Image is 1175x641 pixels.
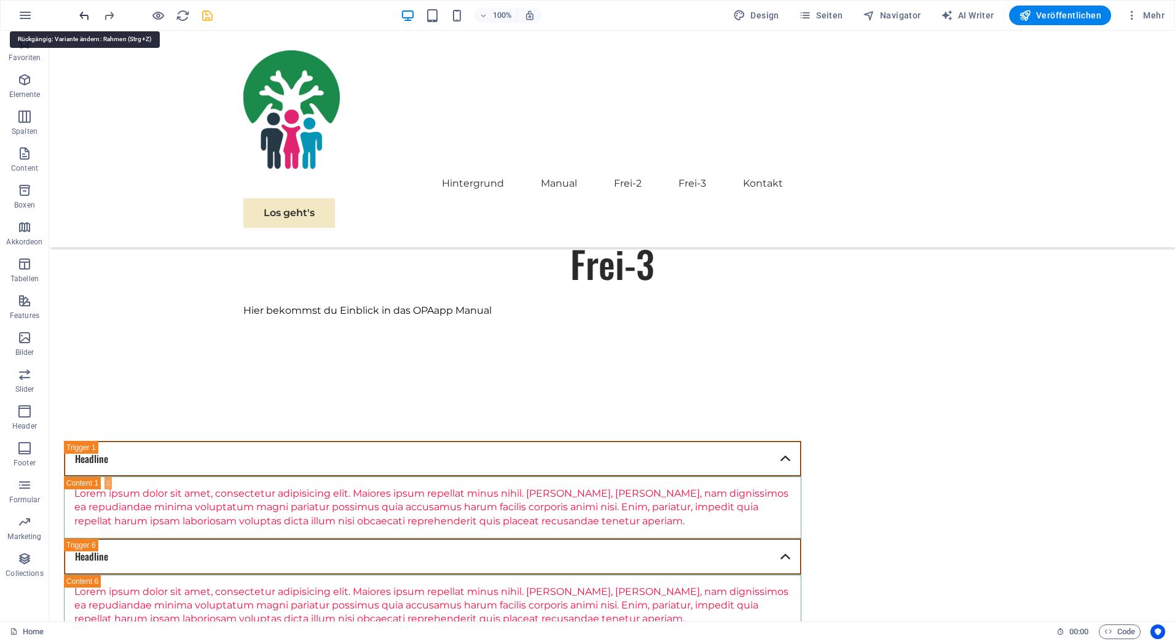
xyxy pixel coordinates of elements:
p: Elemente [9,90,41,99]
span: AI Writer [941,9,994,21]
p: Favoriten [9,53,41,63]
i: Bei Größenänderung Zoomstufe automatisch an das gewählte Gerät anpassen. [524,10,535,21]
button: reload [175,8,190,23]
p: Features [10,311,39,320]
span: Code [1104,624,1135,639]
span: Design [733,9,779,21]
button: Mehr [1121,6,1169,25]
p: Spalten [12,126,37,136]
i: Wiederholen: Einfügen (Strg + Y, ⌘+Y) [102,9,116,23]
div: Design (Strg+Alt+Y) [728,6,784,25]
button: Usercentrics [1150,624,1165,639]
span: : [1078,627,1080,636]
h6: Session-Zeit [1056,624,1089,639]
span: Veröffentlichen [1019,9,1101,21]
p: Akkordeon [6,237,42,247]
p: Collections [6,569,43,578]
p: Bilder [15,348,34,357]
span: Navigator [863,9,921,21]
button: Code [1099,624,1141,639]
p: Footer [14,458,36,468]
button: undo [77,8,92,23]
h6: 100% [492,8,512,23]
a: Klick, um Auswahl aufzuheben. Doppelklick öffnet Seitenverwaltung [10,624,44,639]
button: Veröffentlichen [1009,6,1111,25]
p: Boxen [14,200,35,210]
span: 00 00 [1069,624,1088,639]
p: Formular [9,495,41,505]
p: Tabellen [10,274,39,284]
div: Content 2 [15,544,752,606]
button: Navigator [858,6,926,25]
p: Content [11,163,38,173]
p: Header [12,421,37,431]
button: 100% [474,8,517,23]
i: Seite neu laden [176,9,190,23]
button: redo [101,8,116,23]
span: Mehr [1126,9,1165,21]
span: Seiten [799,9,843,21]
button: Seiten [794,6,848,25]
button: Design [728,6,784,25]
p: Slider [15,384,34,394]
button: AI Writer [936,6,999,25]
button: save [200,8,214,23]
div: Content 1 [15,446,752,508]
p: Marketing [7,532,41,542]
